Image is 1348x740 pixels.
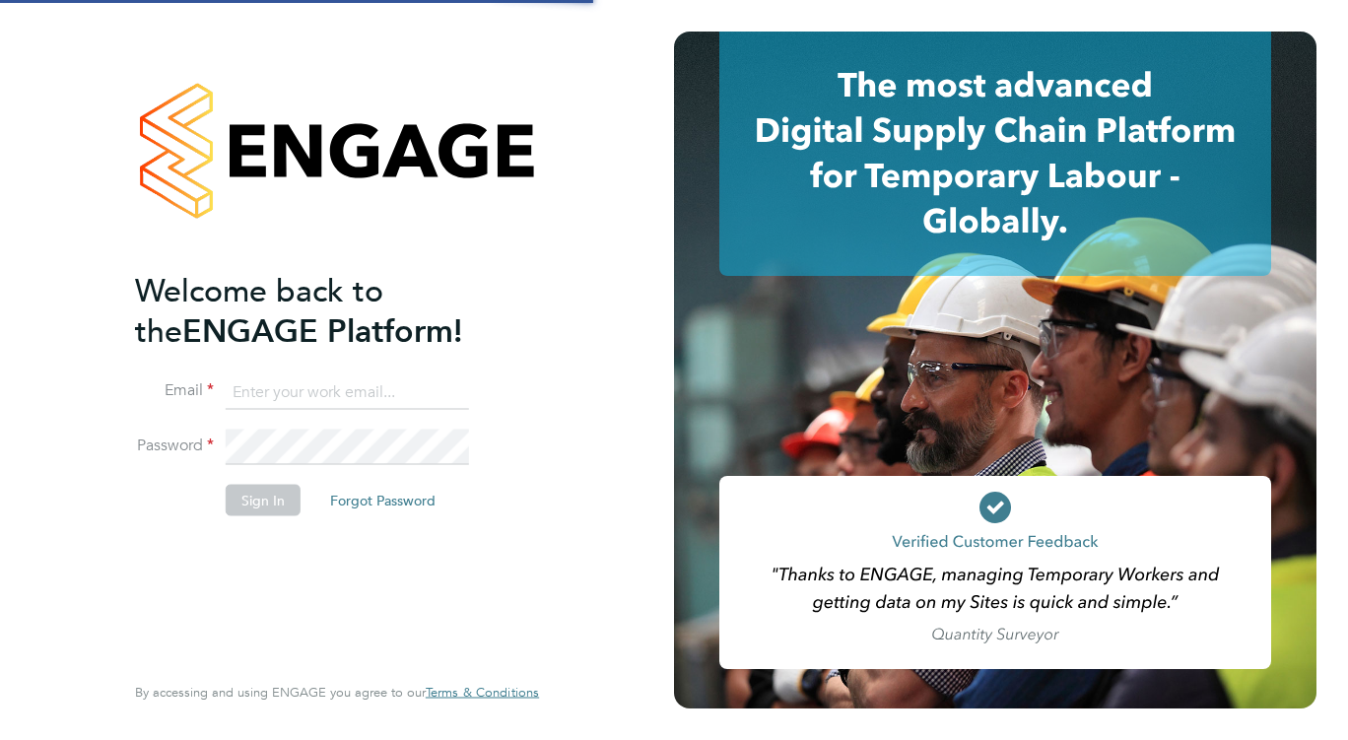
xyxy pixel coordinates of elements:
[135,436,214,456] label: Password
[135,270,519,351] h2: ENGAGE Platform!
[426,685,539,701] a: Terms & Conditions
[226,485,301,516] button: Sign In
[135,380,214,401] label: Email
[135,271,383,350] span: Welcome back to the
[426,684,539,701] span: Terms & Conditions
[226,374,469,410] input: Enter your work email...
[314,485,451,516] button: Forgot Password
[135,684,539,701] span: By accessing and using ENGAGE you agree to our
